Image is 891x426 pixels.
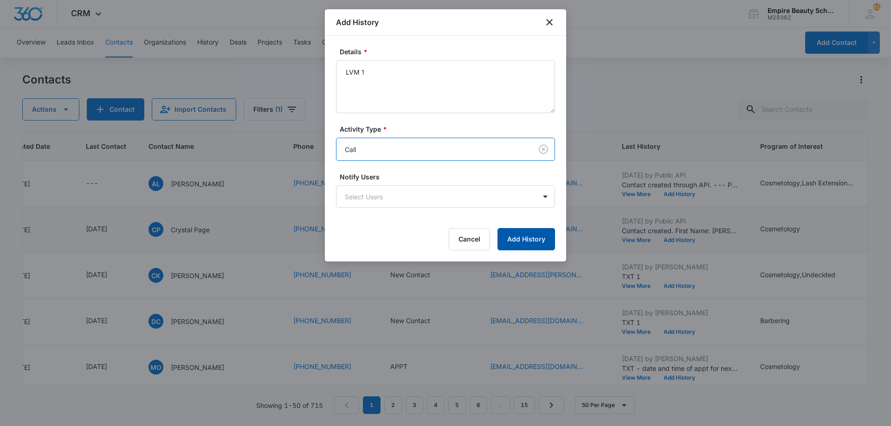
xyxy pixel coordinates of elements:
[497,228,555,250] button: Add History
[340,47,559,57] label: Details
[340,124,559,134] label: Activity Type
[536,142,551,157] button: Clear
[544,17,555,28] button: close
[449,228,490,250] button: Cancel
[336,17,379,28] h1: Add History
[336,60,555,113] textarea: LVM 1
[340,172,559,182] label: Notify Users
